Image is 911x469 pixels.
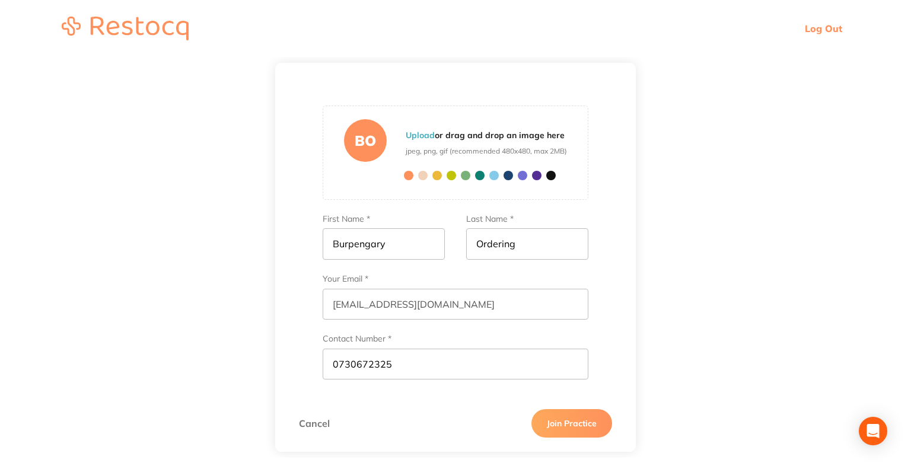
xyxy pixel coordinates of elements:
[466,214,588,224] label: Last Name *
[323,334,588,344] label: Contact Number *
[406,130,435,141] b: Upload
[406,146,567,157] span: jpeg, png, gif (recommended 480x480, max 2MB)
[531,409,612,438] button: Join Practice
[323,214,445,224] label: First Name *
[344,119,387,162] div: BO
[406,130,567,142] p: or drag and drop an image here
[62,17,189,40] img: restocq_logo.svg
[299,418,330,429] a: Cancel
[859,417,887,445] div: Open Intercom Messenger
[805,23,842,34] a: Log Out
[323,274,368,284] label: Your Email *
